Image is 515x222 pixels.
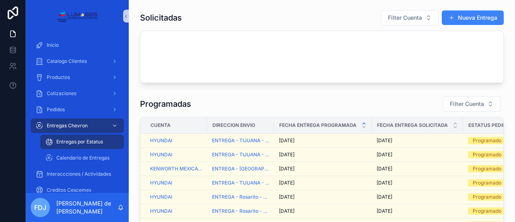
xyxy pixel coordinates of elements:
button: Select Button [381,10,439,25]
a: Pedidos [31,102,124,117]
a: ENTREGA - TIJUANA - HYUNDAI [212,180,269,186]
a: [DATE] [377,194,458,200]
span: [DATE] [377,137,392,144]
span: [DATE] [377,180,392,186]
a: ENTREGA - TIJUANA - HYUNDAI [212,151,269,158]
a: [DATE] [279,166,367,172]
a: Creditos Cescemex [31,183,124,197]
img: App logo [57,10,97,23]
div: Programado [473,207,501,215]
span: Inicio [47,42,59,48]
a: Catalogo Clientes [31,54,124,68]
span: Productos [47,74,70,81]
span: FdJ [34,203,46,212]
span: Filter Cuenta [388,14,422,22]
a: HYUNDAI [150,151,172,158]
a: HYUNDAI [150,180,202,186]
a: ENTREGA - [GEOGRAPHIC_DATA] - KENWORTH MEXICANA [212,166,269,172]
span: [DATE] [377,166,392,172]
div: Programado [473,165,501,172]
a: HYUNDAI [150,137,172,144]
h1: Solicitadas [140,12,182,23]
a: [DATE] [279,151,367,158]
span: [DATE] [279,208,295,214]
span: Creditos Cescemex [47,187,92,193]
a: [DATE] [279,208,367,214]
a: Calendario de Entregas [40,151,124,165]
span: Estatus Pedido [468,122,510,129]
a: ENTREGA - Rosarito - HYUNDAI [212,194,269,200]
div: scrollable content [26,32,129,193]
span: Entregas por Estatus [56,139,103,145]
a: KENWORTH MEXICANA [150,166,202,172]
a: [DATE] [377,208,458,214]
p: [PERSON_NAME] de [PERSON_NAME] [56,199,117,216]
span: Catalogo Clientes [47,58,87,64]
a: [DATE] [377,151,458,158]
span: Direccion Envio [212,122,255,129]
a: Cotizaciones [31,86,124,101]
a: ENTREGA - Rosarito - HYUNDAI [212,208,269,214]
a: HYUNDAI [150,151,202,158]
a: [DATE] [377,137,458,144]
span: Fecha Entrega Programada [279,122,356,129]
a: ENTREGA - TIJUANA - HYUNDAI [212,137,269,144]
span: Entregas Chevron [47,122,88,129]
span: Cotizaciones [47,90,76,97]
span: [DATE] [377,194,392,200]
span: Fecha Entrega Solicitada [377,122,448,129]
div: Programado [473,137,501,144]
a: [DATE] [279,194,367,200]
button: Nueva Entrega [442,10,504,25]
span: Pedidos [47,106,65,113]
a: Interaccciones / Actividades [31,167,124,181]
a: [DATE] [377,180,458,186]
span: Calendario de Entregas [56,155,109,161]
div: Programado [473,193,501,201]
a: HYUNDAI [150,194,172,200]
a: HYUNDAI [150,208,172,214]
a: [DATE] [279,180,367,186]
a: HYUNDAI [150,208,202,214]
h1: Programadas [140,98,191,110]
a: [DATE] [377,166,458,172]
a: Productos [31,70,124,85]
button: Select Button [443,96,501,112]
a: Entregas Chevron [31,118,124,133]
a: Inicio [31,38,124,52]
span: [DATE] [279,194,295,200]
div: Programado [473,179,501,187]
a: Entregas por Estatus [40,135,124,149]
span: [DATE] [377,208,392,214]
span: Filter Cuenta [450,100,484,108]
span: [DATE] [279,151,295,158]
span: [DATE] [279,137,295,144]
a: HYUNDAI [150,137,202,144]
span: [DATE] [377,151,392,158]
span: [DATE] [279,180,295,186]
span: Cuenta [150,122,171,129]
a: HYUNDAI [150,194,202,200]
span: [DATE] [279,166,295,172]
a: HYUNDAI [150,180,172,186]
